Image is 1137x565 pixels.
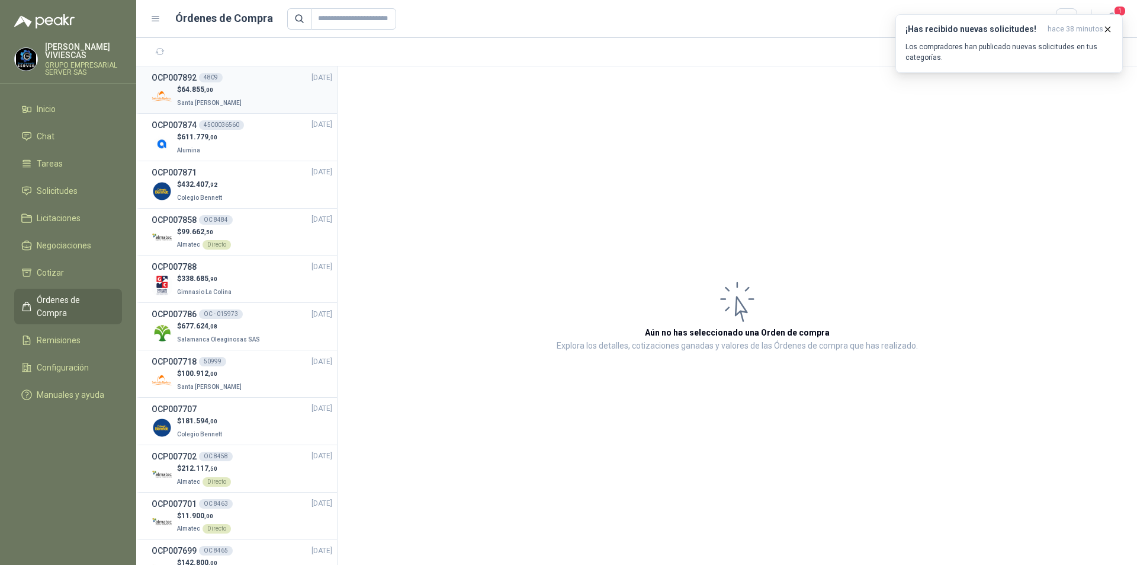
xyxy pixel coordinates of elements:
span: Santa [PERSON_NAME] [177,100,242,106]
img: Company Logo [152,275,172,296]
p: $ [177,416,224,427]
h3: OCP007707 [152,403,197,416]
a: OCP007786OC - 015973[DATE] Company Logo$677.624,08Salamanca Oleaginosas SAS [152,308,332,345]
div: OC 8465 [199,546,233,556]
a: Tareas [14,152,122,175]
img: Company Logo [15,48,37,71]
div: Directo [203,524,231,534]
span: 181.594 [181,417,217,425]
a: Remisiones [14,329,122,352]
img: Company Logo [152,86,172,107]
span: ,00 [204,87,213,93]
h3: Aún no has seleccionado una Orden de compra [645,326,830,339]
h3: ¡Has recibido nuevas solicitudes! [905,24,1043,34]
span: Almatec [177,478,200,485]
span: 100.912 [181,369,217,378]
span: 11.900 [181,512,213,520]
span: Colegio Bennett [177,431,222,438]
span: [DATE] [311,356,332,368]
div: Directo [203,477,231,487]
span: Santa [PERSON_NAME] [177,384,242,390]
span: Chat [37,130,54,143]
span: 432.407 [181,180,217,189]
a: OCP007871[DATE] Company Logo$432.407,92Colegio Bennett [152,166,332,203]
span: Alumina [177,147,200,154]
span: ,50 [208,465,217,472]
h3: OCP007718 [152,355,197,368]
p: $ [177,132,217,143]
span: 99.662 [181,228,213,236]
div: OC 8458 [199,452,233,461]
img: Company Logo [152,228,172,248]
span: [DATE] [311,309,332,320]
img: Company Logo [152,323,172,343]
a: OCP007788[DATE] Company Logo$338.685,90Gimnasio La Colina [152,260,332,298]
a: OCP00771850999[DATE] Company Logo$100.912,00Santa [PERSON_NAME] [152,355,332,392]
p: Los compradores han publicado nuevas solicitudes en tus categorías. [905,42,1113,63]
span: [DATE] [311,119,332,130]
img: Company Logo [152,417,172,438]
p: GRUPO EMPRESARIAL SERVER SAS [45,62,122,76]
div: OC 8463 [199,499,233,509]
span: Tareas [37,157,63,170]
p: $ [177,226,231,238]
div: 4809 [199,73,223,82]
span: ,00 [204,513,213,519]
a: Cotizar [14,261,122,284]
h1: Órdenes de Compra [175,10,273,27]
h3: OCP007858 [152,213,197,226]
p: $ [177,368,244,379]
span: Configuración [37,361,89,374]
a: Configuración [14,356,122,379]
span: ,00 [208,134,217,141]
span: Colegio Bennett [177,194,222,201]
div: OC - 015973 [199,309,243,319]
span: 677.624 [181,322,217,330]
h3: OCP007871 [152,166,197,179]
p: $ [177,179,224,190]
h3: OCP007701 [152,497,197,510]
h3: OCP007892 [152,71,197,84]
p: $ [177,510,231,522]
span: 338.685 [181,274,217,283]
a: OCP007702OC 8458[DATE] Company Logo$212.117,50AlmatecDirecto [152,450,332,487]
span: [DATE] [311,214,332,225]
button: ¡Has recibido nuevas solicitudes!hace 38 minutos Los compradores han publicado nuevas solicitudes... [895,14,1123,73]
p: $ [177,463,231,474]
h3: OCP007788 [152,260,197,273]
span: ,92 [208,181,217,188]
a: Chat [14,125,122,148]
a: Manuales y ayuda [14,384,122,406]
span: ,00 [208,418,217,424]
a: Negociaciones [14,234,122,257]
span: hace 38 minutos [1048,24,1103,34]
h3: OCP007702 [152,450,197,463]
span: Licitaciones [37,212,81,225]
span: ,90 [208,276,217,282]
span: Manuales y ayuda [37,388,104,401]
img: Company Logo [152,512,172,533]
span: 1 [1113,5,1126,17]
img: Company Logo [152,370,172,391]
img: Logo peakr [14,14,75,28]
p: Explora los detalles, cotizaciones ganadas y valores de las Órdenes de compra que has realizado. [557,339,918,353]
a: OCP007707[DATE] Company Logo$181.594,00Colegio Bennett [152,403,332,440]
span: Almatec [177,241,200,248]
a: Licitaciones [14,207,122,229]
span: [DATE] [311,451,332,462]
a: Solicitudes [14,180,122,202]
span: [DATE] [311,403,332,414]
span: Negociaciones [37,239,91,252]
span: ,08 [208,323,217,330]
span: [DATE] [311,545,332,557]
p: [PERSON_NAME] VIVIESCAS [45,43,122,59]
p: $ [177,84,244,95]
span: [DATE] [311,72,332,84]
img: Company Logo [152,133,172,154]
img: Company Logo [152,181,172,202]
p: $ [177,321,262,332]
a: OCP007701OC 8463[DATE] Company Logo$11.900,00AlmatecDirecto [152,497,332,535]
span: [DATE] [311,498,332,509]
span: Inicio [37,103,56,116]
div: Directo [203,240,231,250]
